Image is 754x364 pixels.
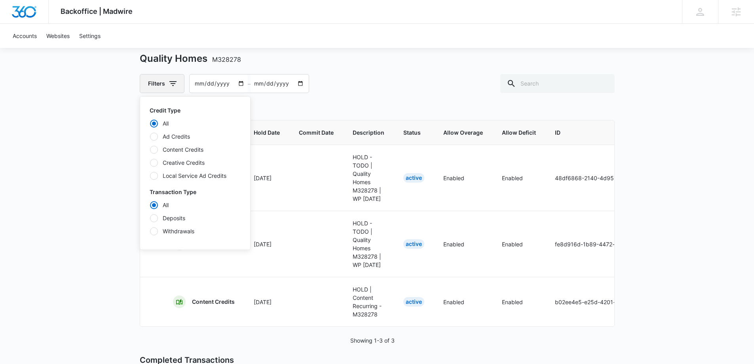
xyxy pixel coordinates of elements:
span: Hold Date [254,128,280,137]
label: Deposits [150,214,241,222]
p: HOLD - TODO | Quality Homes M328278 | WP [DATE] [353,219,384,269]
p: Enabled [443,240,483,248]
span: Commit Date [299,128,334,137]
span: – [248,80,251,88]
h1: Quality Homes [140,53,241,65]
p: Active Holds [140,103,615,114]
span: Allow Deficit [502,128,536,137]
a: Settings [74,24,105,48]
span: Allow Overage [443,128,483,137]
p: [DATE] [254,298,280,306]
p: Enabled [502,174,536,182]
p: Showing 1-3 of 3 [350,336,395,345]
span: Description [353,128,384,137]
p: [DATE] [254,240,280,248]
label: Ad Credits [150,132,241,141]
a: Accounts [8,24,42,48]
p: Enabled [502,298,536,306]
div: Active [403,297,424,307]
p: Enabled [443,174,483,182]
span: M328278 [212,55,241,63]
span: ID [555,128,671,137]
p: Transaction Type [150,188,241,196]
p: Enabled [502,240,536,248]
p: [DATE] [254,174,280,182]
p: 48df6868-2140-4d95-a30a-2e81678d6cf9 [555,174,671,182]
label: Content Credits [150,145,241,154]
span: Status [403,128,424,137]
div: Active [403,239,424,249]
label: Local Service Ad Credits [150,172,241,180]
span: Backoffice | Madwire [61,7,133,15]
label: Creative Credits [150,158,241,167]
p: Content Credits [192,298,235,306]
label: All [150,119,241,128]
a: Websites [42,24,74,48]
div: Active [403,173,424,183]
p: Enabled [443,298,483,306]
p: b02ee4e5-e25d-4201-a494-a740bdf94b6e [555,298,671,306]
button: Filters [140,74,184,93]
label: All [150,201,241,209]
p: fe8d916d-1b89-4472-bda7-2fe1a37e2380 [555,240,671,248]
input: Search [500,74,615,93]
p: HOLD | Content Recurring - M328278 [353,285,384,318]
p: HOLD - TODO | Quality Homes M328278 | WP [DATE] [353,153,384,203]
p: Credit Type [150,106,241,114]
label: Withdrawals [150,227,241,235]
